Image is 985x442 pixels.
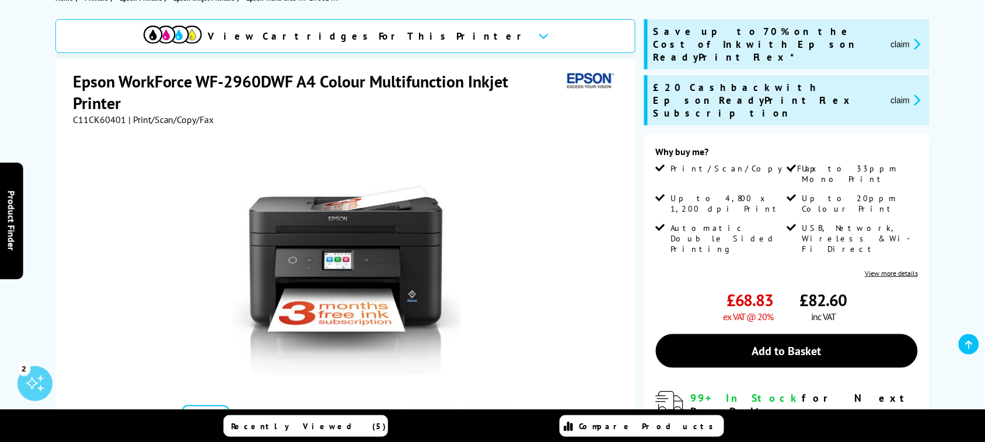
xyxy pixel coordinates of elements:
span: ex VAT @ 20% [723,311,774,322]
span: Compare Products [579,421,720,432]
a: Compare Products [560,415,724,437]
span: Up to 20ppm Colour Print [802,193,916,214]
button: promo-description [888,37,924,51]
img: Epson [563,71,616,92]
span: Product Finder [6,191,18,251]
div: 2 [18,362,30,375]
span: Automatic Double Sided Printing [671,223,784,254]
img: Epson WorkForce WF-2960DWF [232,149,461,377]
span: Up to 33ppm Mono Print [802,163,916,184]
img: View Cartridges [144,26,202,44]
span: USB, Network, Wireless & Wi-Fi Direct [802,223,916,254]
div: Why buy me? [656,146,918,163]
span: Print/Scan/Copy/Fax [671,163,821,174]
span: Save up to 70% on the Cost of Ink with Epson ReadyPrint Flex* [654,25,882,64]
span: inc VAT [812,311,836,322]
span: £82.60 [800,289,847,311]
div: for Next Day Delivery [691,391,918,418]
span: Up to 4,800 x 1,200 dpi Print [671,193,784,214]
span: 99+ In Stock [691,391,802,405]
button: promo-description [888,93,924,107]
a: View more details [865,269,918,278]
span: £20 Cashback with Epson ReadyPrint Flex Subscription [654,81,882,120]
a: Add to Basket [656,334,918,368]
span: View Cartridges For This Printer [208,30,529,43]
a: Recently Viewed (5) [223,415,388,437]
span: C11CK60401 [73,114,126,125]
span: | Print/Scan/Copy/Fax [128,114,214,125]
h1: Epson WorkForce WF-2960DWF A4 Colour Multifunction Inkjet Printer [73,71,563,114]
span: Recently Viewed (5) [231,421,386,432]
span: £68.83 [726,289,774,311]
